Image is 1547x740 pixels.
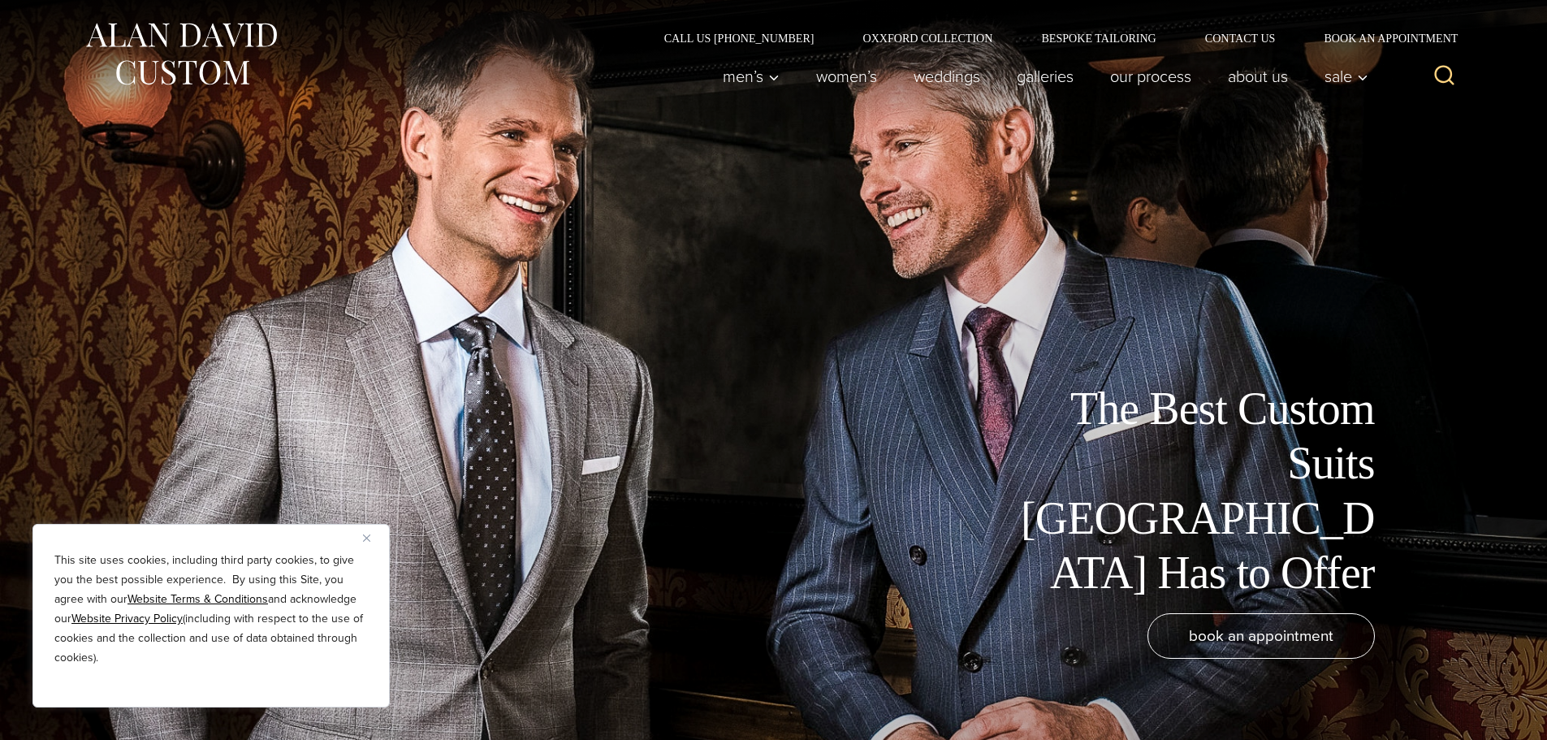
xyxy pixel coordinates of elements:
button: Close [363,528,382,547]
a: book an appointment [1147,613,1375,659]
a: Website Privacy Policy [71,610,183,627]
a: Our Process [1091,60,1209,93]
a: Bespoke Tailoring [1017,32,1180,44]
p: This site uses cookies, including third party cookies, to give you the best possible experience. ... [54,551,368,668]
a: Women’s [797,60,895,93]
a: Book an Appointment [1299,32,1463,44]
button: View Search Form [1425,57,1464,96]
img: Alan David Custom [84,18,279,90]
a: Galleries [998,60,1091,93]
a: Website Terms & Conditions [127,591,268,608]
img: Close [363,534,370,542]
a: Call Us [PHONE_NUMBER] [640,32,839,44]
nav: Primary Navigation [704,60,1376,93]
h1: The Best Custom Suits [GEOGRAPHIC_DATA] Has to Offer [1009,382,1375,600]
a: About Us [1209,60,1306,93]
span: Men’s [723,68,780,84]
a: Oxxford Collection [838,32,1017,44]
nav: Secondary Navigation [640,32,1464,44]
a: Contact Us [1181,32,1300,44]
span: Sale [1324,68,1368,84]
a: weddings [895,60,998,93]
span: book an appointment [1189,624,1333,647]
